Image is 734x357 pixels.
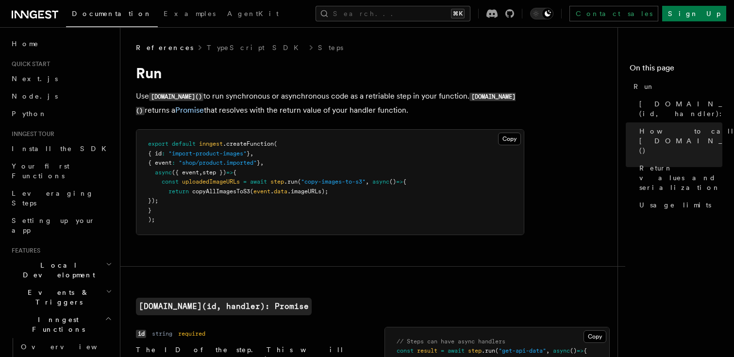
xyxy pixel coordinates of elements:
span: "get-api-data" [499,347,546,354]
span: Install the SDK [12,145,112,153]
span: { event [148,159,172,166]
span: } [257,159,260,166]
span: Quick start [8,60,50,68]
span: => [396,178,403,185]
span: .run [482,347,495,354]
span: // Steps can have async handlers [397,338,505,345]
span: . [270,188,274,195]
span: Inngest tour [8,130,54,138]
span: { id [148,150,162,157]
a: Examples [158,3,221,26]
span: : [162,150,165,157]
span: uploadedImageURLs [182,178,240,185]
span: .run [284,178,298,185]
code: [DOMAIN_NAME]() [136,93,516,115]
a: Python [8,105,114,122]
span: return [168,188,189,195]
a: Sign Up [662,6,726,21]
span: , [546,347,550,354]
span: Home [12,39,39,49]
span: = [441,347,444,354]
a: Documentation [66,3,158,27]
a: TypeScript SDK [207,43,304,52]
span: .createFunction [223,140,274,147]
span: step }) [202,169,226,176]
a: Setting up your app [8,212,114,239]
span: { [584,347,587,354]
button: Copy [584,330,606,343]
code: [DOMAIN_NAME]() [149,93,203,101]
span: "copy-images-to-s3" [301,178,366,185]
a: Leveraging Steps [8,185,114,212]
dd: required [178,330,205,338]
span: { [403,178,406,185]
span: Run [634,82,655,91]
span: Python [12,110,47,118]
span: , [260,159,264,166]
span: : [172,159,175,166]
span: Events & Triggers [8,288,106,307]
a: Next.js [8,70,114,87]
a: AgentKit [221,3,284,26]
a: Promise [175,105,204,115]
a: Home [8,35,114,52]
span: } [247,150,250,157]
span: Examples [164,10,216,17]
button: Toggle dark mode [530,8,553,19]
span: , [250,150,253,157]
span: result [417,347,437,354]
h4: On this page [630,62,722,78]
span: Return values and serialization [639,163,722,192]
span: ( [495,347,499,354]
a: [DOMAIN_NAME](id, handler): Promise [136,298,312,315]
span: step [468,347,482,354]
span: await [250,178,267,185]
span: AgentKit [227,10,279,17]
span: const [397,347,414,354]
span: ({ event [172,169,199,176]
a: Node.js [8,87,114,105]
button: Inngest Functions [8,311,114,338]
span: ( [250,188,253,195]
span: () [570,347,577,354]
span: } [148,207,151,214]
span: Setting up your app [12,217,95,234]
code: id [136,330,146,338]
span: Next.js [12,75,58,83]
span: default [172,140,196,147]
button: Events & Triggers [8,284,114,311]
span: Features [8,247,40,255]
span: async [155,169,172,176]
span: => [226,169,233,176]
a: Overview [17,338,114,356]
button: Search...⌘K [316,6,470,21]
a: Install the SDK [8,140,114,157]
a: How to call [DOMAIN_NAME]() [635,122,722,159]
span: step [270,178,284,185]
a: Usage limits [635,196,722,214]
span: Node.js [12,92,58,100]
span: Your first Functions [12,162,69,180]
p: Use to run synchronous or asynchronous code as a retriable step in your function. returns a that ... [136,89,524,118]
span: ( [274,140,277,147]
span: ); [148,216,155,223]
kbd: ⌘K [451,9,465,18]
span: async [553,347,570,354]
a: Steps [318,43,343,52]
span: , [366,178,369,185]
span: .imageURLs); [287,188,328,195]
span: () [389,178,396,185]
a: Return values and serialization [635,159,722,196]
span: Documentation [72,10,152,17]
span: }); [148,197,158,204]
span: "import-product-images" [168,150,247,157]
span: export [148,140,168,147]
a: Your first Functions [8,157,114,185]
span: event [253,188,270,195]
h1: Run [136,64,524,82]
span: copyAllImagesToS3 [192,188,250,195]
span: inngest [199,140,223,147]
a: Run [630,78,722,95]
span: async [372,178,389,185]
